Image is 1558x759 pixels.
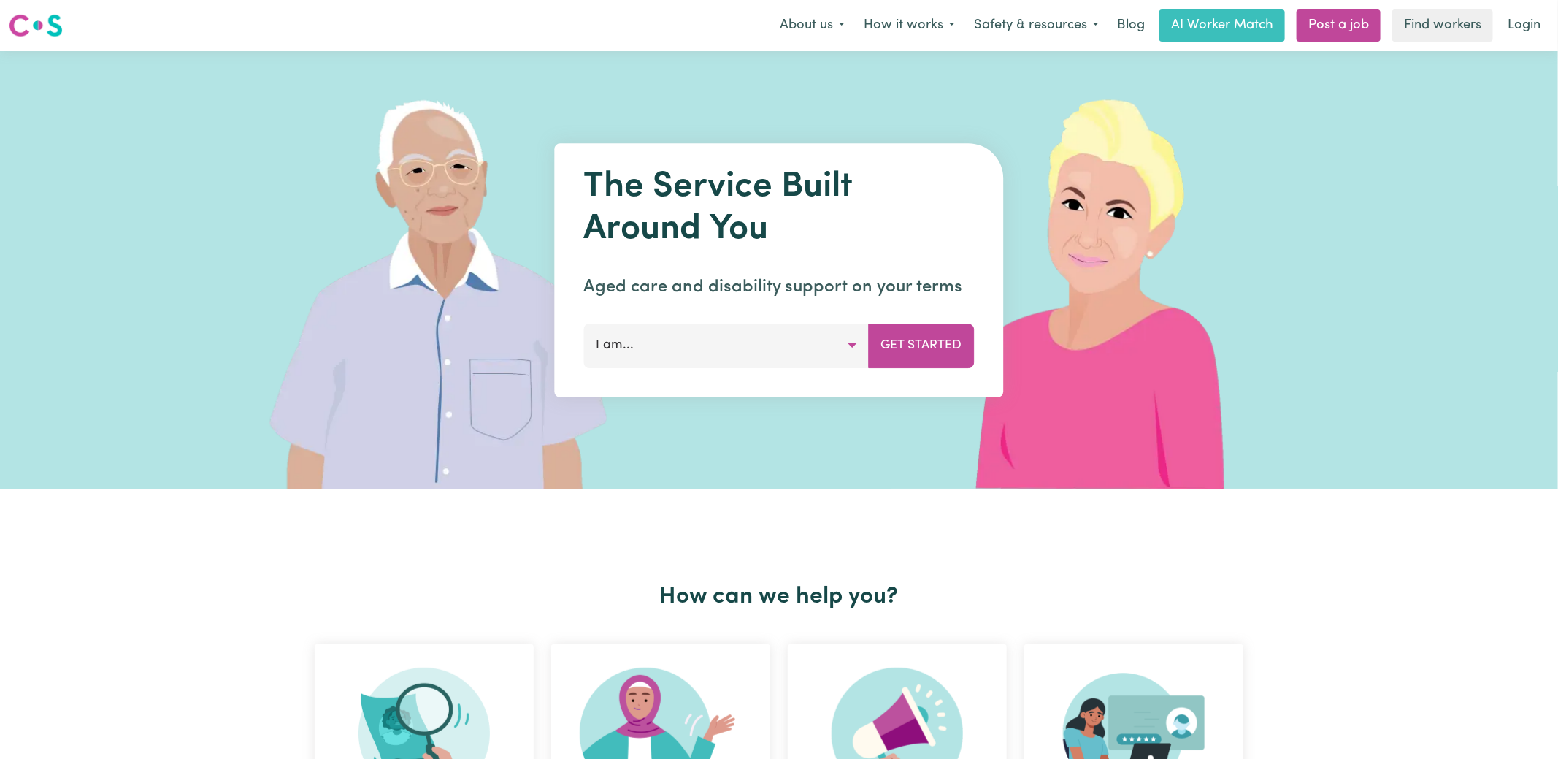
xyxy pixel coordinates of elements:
button: How it works [854,10,964,41]
a: AI Worker Match [1159,9,1285,42]
button: Get Started [869,324,975,367]
button: I am... [584,324,870,367]
a: Careseekers logo [9,9,63,42]
h1: The Service Built Around You [584,167,975,251]
img: Careseekers logo [9,12,63,39]
a: Blog [1108,9,1154,42]
a: Find workers [1392,9,1493,42]
button: About us [770,10,854,41]
button: Safety & resources [964,10,1108,41]
a: Login [1499,9,1549,42]
h2: How can we help you? [306,583,1252,611]
p: Aged care and disability support on your terms [584,274,975,300]
a: Post a job [1297,9,1381,42]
